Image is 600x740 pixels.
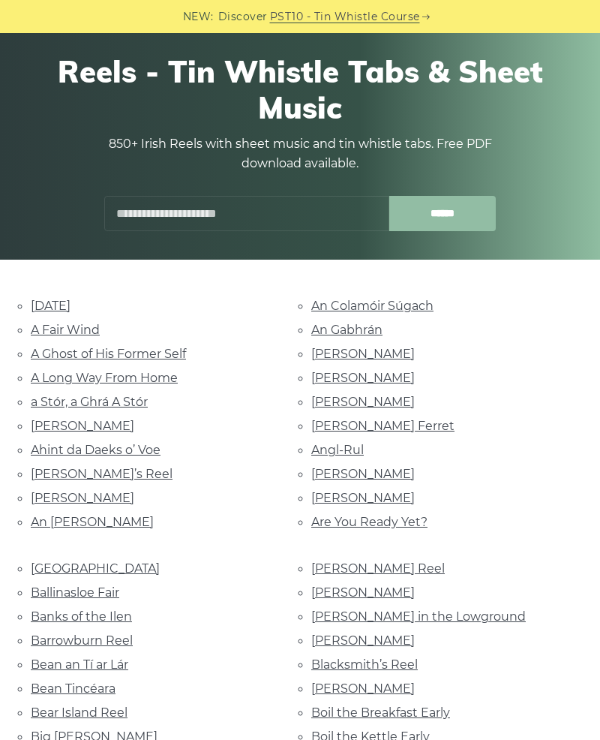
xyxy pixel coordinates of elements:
[311,681,415,696] a: [PERSON_NAME]
[31,657,128,672] a: Bean an Tí ar Lár
[311,371,415,385] a: [PERSON_NAME]
[270,8,420,26] a: PST10 - Tin Whistle Course
[31,419,134,433] a: [PERSON_NAME]
[311,323,382,337] a: An Gabhrán
[311,585,415,600] a: [PERSON_NAME]
[31,371,178,385] a: A Long Way From Home
[311,515,427,529] a: Are You Ready Yet?
[31,467,172,481] a: [PERSON_NAME]’s Reel
[311,467,415,481] a: [PERSON_NAME]
[31,53,569,125] h1: Reels - Tin Whistle Tabs & Sheet Music
[311,657,418,672] a: Blacksmith’s Reel
[31,681,115,696] a: Bean Tincéara
[31,347,186,361] a: A Ghost of His Former Self
[97,134,502,173] p: 850+ Irish Reels with sheet music and tin whistle tabs. Free PDF download available.
[31,323,100,337] a: A Fair Wind
[31,491,134,505] a: [PERSON_NAME]
[311,395,415,409] a: [PERSON_NAME]
[31,705,127,720] a: Bear Island Reel
[31,443,160,457] a: Ahint da Daeks o’ Voe
[311,443,364,457] a: Angl-Rul
[31,609,132,624] a: Banks of the Ilen
[183,8,214,26] span: NEW:
[31,299,70,313] a: [DATE]
[311,609,526,624] a: [PERSON_NAME] in the Lowground
[31,585,119,600] a: Ballinasloe Fair
[311,561,445,576] a: [PERSON_NAME] Reel
[218,8,268,26] span: Discover
[311,419,454,433] a: [PERSON_NAME] Ferret
[31,561,160,576] a: [GEOGRAPHIC_DATA]
[311,633,415,648] a: [PERSON_NAME]
[31,395,148,409] a: a Stór, a Ghrá A Stór
[31,515,154,529] a: An [PERSON_NAME]
[31,633,133,648] a: Barrowburn Reel
[311,347,415,361] a: [PERSON_NAME]
[311,705,450,720] a: Boil the Breakfast Early
[311,491,415,505] a: [PERSON_NAME]
[311,299,433,313] a: An Colamóir Súgach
